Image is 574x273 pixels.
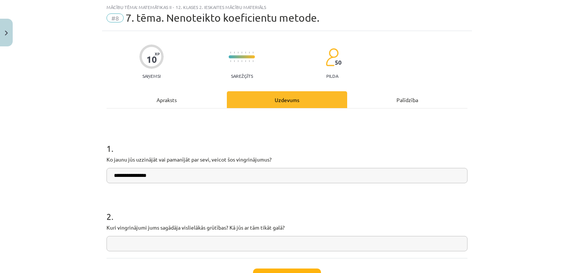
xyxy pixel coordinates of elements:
[230,60,231,62] img: icon-short-line-57e1e144782c952c97e751825c79c345078a6d821885a25fce030b3d8c18986b.svg
[241,52,242,53] img: icon-short-line-57e1e144782c952c97e751825c79c345078a6d821885a25fce030b3d8c18986b.svg
[155,52,160,56] span: XP
[227,91,347,108] div: Uzdevums
[326,73,338,79] p: pilda
[335,59,342,66] span: 50
[347,91,467,108] div: Palīdzība
[234,60,235,62] img: icon-short-line-57e1e144782c952c97e751825c79c345078a6d821885a25fce030b3d8c18986b.svg
[107,130,467,153] h1: 1 .
[249,52,250,53] img: icon-short-line-57e1e144782c952c97e751825c79c345078a6d821885a25fce030b3d8c18986b.svg
[325,48,339,67] img: students-c634bb4e5e11cddfef0936a35e636f08e4e9abd3cc4e673bd6f9a4125e45ecb1.svg
[107,4,467,10] div: Mācību tēma: Matemātikas ii - 12. klases 2. ieskaites mācību materiāls
[107,13,124,22] span: #8
[107,224,467,231] p: Kuri vingrinājumi jums sagādāja vislielākās grūtības? Kā jūs ar tām tikāt galā?
[107,91,227,108] div: Apraksts
[234,52,235,53] img: icon-short-line-57e1e144782c952c97e751825c79c345078a6d821885a25fce030b3d8c18986b.svg
[107,198,467,221] h1: 2 .
[139,73,164,79] p: Saņemsi
[126,12,320,24] span: 7. tēma. Nenoteikto koeficientu metode.
[241,60,242,62] img: icon-short-line-57e1e144782c952c97e751825c79c345078a6d821885a25fce030b3d8c18986b.svg
[230,52,231,53] img: icon-short-line-57e1e144782c952c97e751825c79c345078a6d821885a25fce030b3d8c18986b.svg
[249,60,250,62] img: icon-short-line-57e1e144782c952c97e751825c79c345078a6d821885a25fce030b3d8c18986b.svg
[5,31,8,36] img: icon-close-lesson-0947bae3869378f0d4975bcd49f059093ad1ed9edebbc8119c70593378902aed.svg
[245,52,246,53] img: icon-short-line-57e1e144782c952c97e751825c79c345078a6d821885a25fce030b3d8c18986b.svg
[245,60,246,62] img: icon-short-line-57e1e144782c952c97e751825c79c345078a6d821885a25fce030b3d8c18986b.svg
[107,156,467,163] p: Ko jaunu jūs uzzinājāt vai pamanījāt par sevi, veicot šos vingrinājumus?
[146,54,157,65] div: 10
[231,73,253,79] p: Sarežģīts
